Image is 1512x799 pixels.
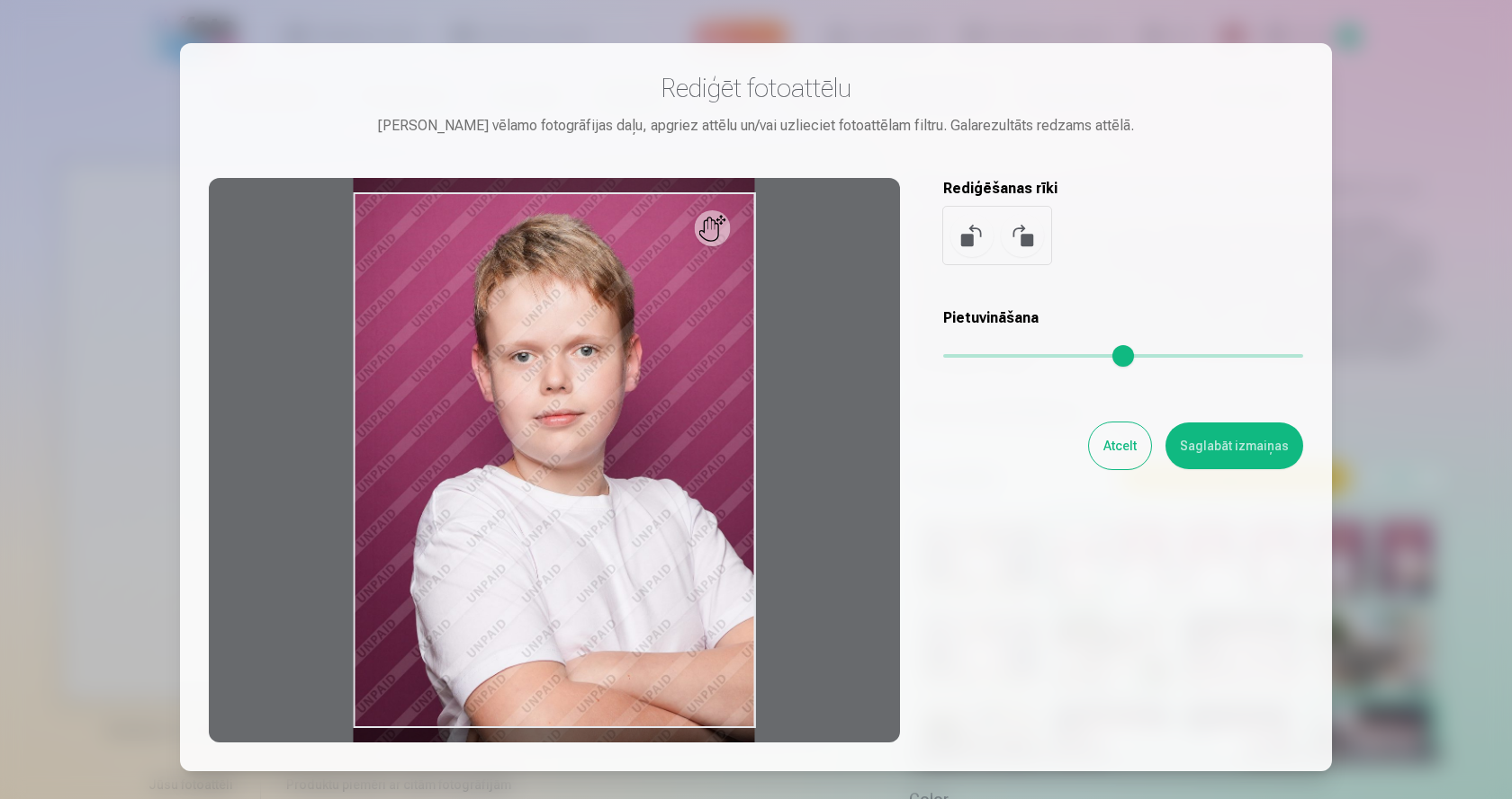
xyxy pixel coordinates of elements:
[1165,422,1303,469] button: Saglabāt izmaiņas
[943,307,1303,329] h5: Pietuvināšana
[209,115,1303,137] div: [PERSON_NAME] vēlamo fotogrāfijas daļu, apgriez attēlu un/vai uzlieciet fotoattēlam filtru. Galar...
[209,72,1303,104] h3: Rediģēt fotoattēlu
[943,178,1303,200] h5: Rediģēšanas rīki
[1089,422,1151,469] button: Atcelt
